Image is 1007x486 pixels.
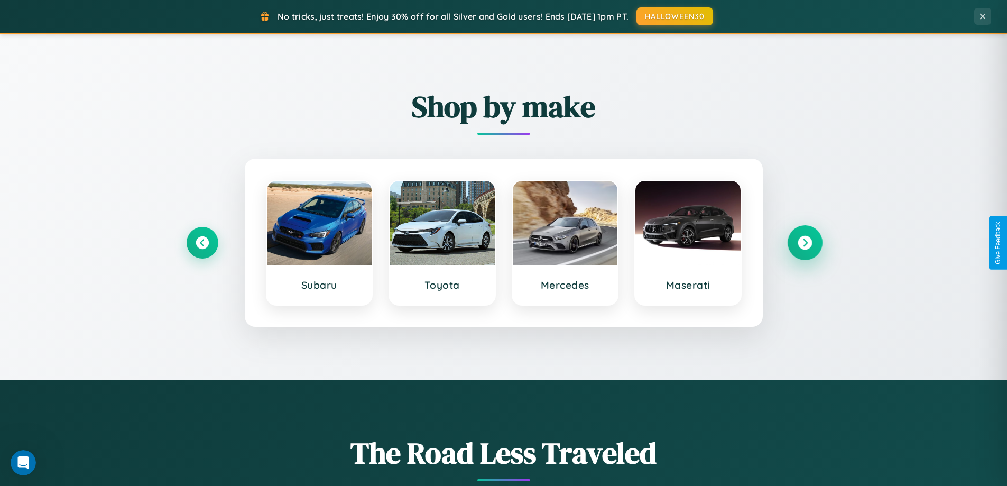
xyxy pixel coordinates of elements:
h2: Shop by make [187,86,821,127]
iframe: Intercom live chat [11,450,36,475]
span: No tricks, just treats! Enjoy 30% off for all Silver and Gold users! Ends [DATE] 1pm PT. [278,11,629,22]
button: HALLOWEEN30 [636,7,713,25]
h1: The Road Less Traveled [187,433,821,473]
div: Give Feedback [994,222,1002,264]
h3: Mercedes [523,279,607,291]
h3: Maserati [646,279,730,291]
h3: Subaru [278,279,362,291]
h3: Toyota [400,279,484,291]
